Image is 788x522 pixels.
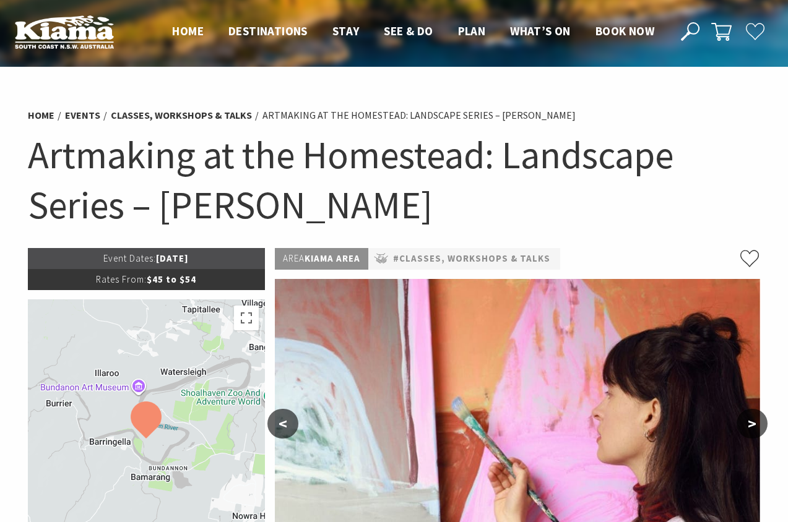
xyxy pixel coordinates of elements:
span: What’s On [510,24,571,38]
a: Classes, Workshops & Talks [111,109,252,122]
button: Toggle fullscreen view [234,306,259,330]
span: See & Do [384,24,433,38]
p: Kiama Area [275,248,368,270]
p: [DATE] [28,248,266,269]
nav: Main Menu [160,22,667,42]
p: $45 to $54 [28,269,266,290]
button: < [267,409,298,439]
span: Plan [458,24,486,38]
h1: Artmaking at the Homestead: Landscape Series – [PERSON_NAME] [28,130,761,229]
span: Book now [595,24,654,38]
span: Home [172,24,204,38]
img: Kiama Logo [15,15,114,49]
span: Stay [332,24,360,38]
span: Area [283,252,305,264]
li: Artmaking at the Homestead: Landscape Series – [PERSON_NAME] [262,108,576,124]
span: Event Dates: [103,252,156,264]
a: #Classes, Workshops & Talks [393,251,550,267]
span: Rates From: [96,273,147,285]
span: Destinations [228,24,308,38]
a: Events [65,109,100,122]
button: > [737,409,768,439]
a: Home [28,109,54,122]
